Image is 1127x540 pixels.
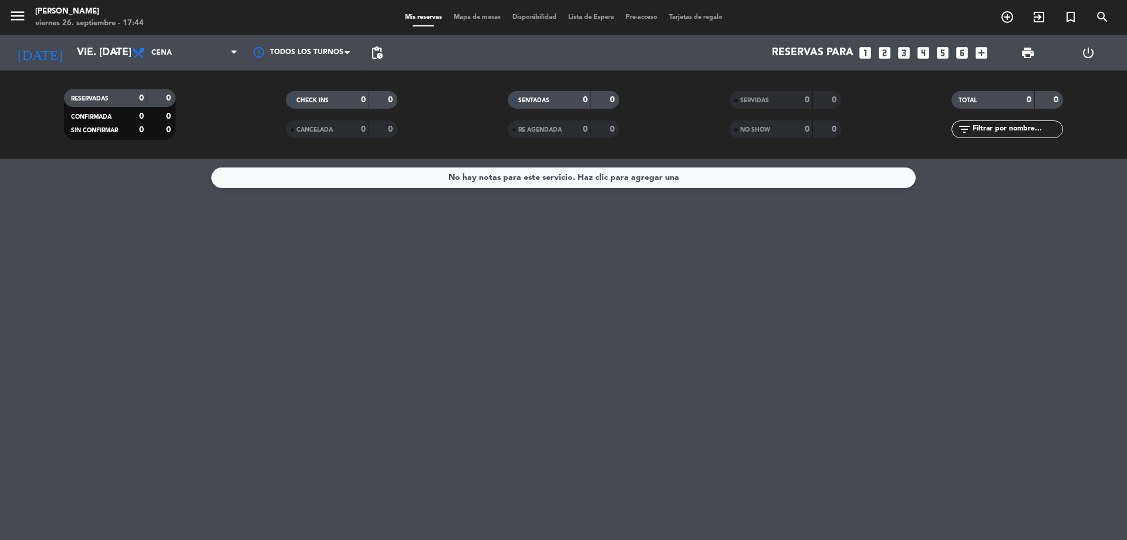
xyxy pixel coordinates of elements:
button: menu [9,7,26,29]
strong: 0 [388,125,395,133]
i: turned_in_not [1064,10,1078,24]
strong: 0 [361,96,366,104]
strong: 0 [583,125,588,133]
span: CONFIRMADA [71,114,112,120]
div: viernes 26. septiembre - 17:44 [35,18,144,29]
span: TOTAL [959,98,977,103]
strong: 0 [583,96,588,104]
div: No hay notas para este servicio. Haz clic para agregar una [448,171,679,185]
strong: 0 [832,125,839,133]
span: Cena [151,49,172,57]
i: looks_two [877,45,892,61]
span: SERVIDAS [740,98,769,103]
span: pending_actions [370,46,384,60]
i: power_settings_new [1081,46,1095,60]
span: Reservas para [772,47,853,59]
span: Lista de Espera [562,14,620,21]
span: SENTADAS [518,98,549,103]
span: print [1021,46,1035,60]
span: Mis reservas [399,14,448,21]
span: SIN CONFIRMAR [71,128,118,133]
i: add_box [974,45,989,61]
strong: 0 [1054,96,1061,104]
strong: 0 [832,96,839,104]
i: exit_to_app [1032,10,1046,24]
span: NO SHOW [740,127,770,133]
span: CHECK INS [296,98,329,103]
span: Mapa de mesas [448,14,507,21]
strong: 0 [610,125,617,133]
strong: 0 [388,96,395,104]
i: add_circle_outline [1000,10,1014,24]
i: menu [9,7,26,25]
strong: 0 [610,96,617,104]
strong: 0 [166,112,173,120]
strong: 0 [139,94,144,102]
strong: 0 [805,96,809,104]
strong: 0 [166,94,173,102]
i: filter_list [957,122,971,136]
strong: 0 [139,112,144,120]
span: CANCELADA [296,127,333,133]
i: looks_one [858,45,873,61]
i: arrow_drop_down [109,46,123,60]
strong: 0 [166,126,173,134]
div: [PERSON_NAME] [35,6,144,18]
strong: 0 [139,126,144,134]
i: looks_6 [954,45,970,61]
i: search [1095,10,1109,24]
span: Disponibilidad [507,14,562,21]
span: Tarjetas de regalo [663,14,728,21]
i: looks_3 [896,45,912,61]
strong: 0 [361,125,366,133]
input: Filtrar por nombre... [971,123,1062,136]
strong: 0 [805,125,809,133]
i: [DATE] [9,40,71,66]
i: looks_4 [916,45,931,61]
i: looks_5 [935,45,950,61]
strong: 0 [1027,96,1031,104]
span: RE AGENDADA [518,127,562,133]
div: LOG OUT [1058,35,1118,71]
span: Pre-acceso [620,14,663,21]
span: RESERVADAS [71,96,109,102]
